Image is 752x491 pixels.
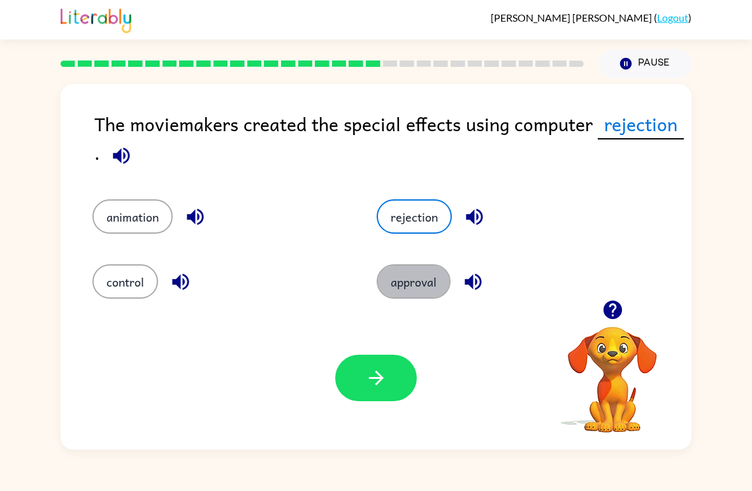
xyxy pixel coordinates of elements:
span: [PERSON_NAME] [PERSON_NAME] [491,11,654,24]
a: Logout [657,11,688,24]
img: Literably [61,5,131,33]
span: rejection [598,110,684,139]
button: Pause [599,49,691,78]
div: ( ) [491,11,691,24]
button: animation [92,199,173,234]
button: rejection [377,199,452,234]
button: control [92,264,158,299]
div: The moviemakers created the special effects using computer . [94,110,691,174]
button: approval [377,264,451,299]
video: Your browser must support playing .mp4 files to use Literably. Please try using another browser. [549,307,676,434]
